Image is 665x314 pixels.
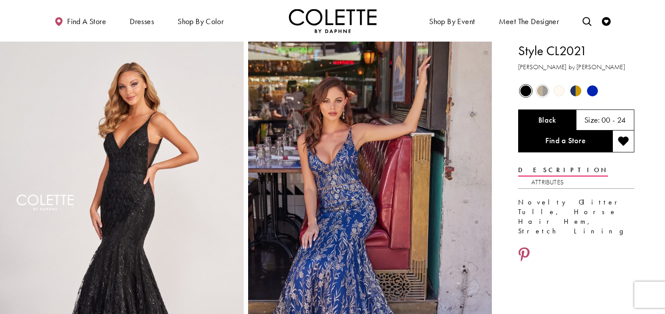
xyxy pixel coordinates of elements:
[551,83,567,99] div: Diamond White
[52,9,108,33] a: Find a store
[518,198,634,236] div: Novelty Glitter Tulle, Horse Hair Hem, Stretch Lining
[584,115,600,125] span: Size:
[568,83,583,99] div: Navy/Gold
[601,116,626,124] h5: 00 - 24
[518,131,612,152] a: Find a Store
[67,17,106,26] span: Find a store
[585,83,600,99] div: Royal Blue
[518,83,533,99] div: Black
[518,83,634,99] div: Product color controls state depends on size chosen
[580,9,594,33] a: Toggle search
[612,131,634,152] button: Add to wishlist
[128,9,156,33] span: Dresses
[518,42,634,60] h1: Style CL2021
[130,17,154,26] span: Dresses
[535,83,550,99] div: Gold/Pewter
[518,62,634,72] h3: [PERSON_NAME] by [PERSON_NAME]
[427,9,477,33] span: Shop By Event
[429,17,475,26] span: Shop By Event
[518,247,530,264] a: Share using Pinterest - Opens in new tab
[289,9,377,33] img: Colette by Daphne
[518,164,608,176] a: Description
[178,17,224,26] span: Shop by color
[497,9,562,33] a: Meet the designer
[175,9,226,33] span: Shop by color
[289,9,377,33] a: Visit Home Page
[538,116,556,124] h5: Chosen color
[499,17,559,26] span: Meet the designer
[531,176,564,189] a: Attributes
[600,9,613,33] a: Check Wishlist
